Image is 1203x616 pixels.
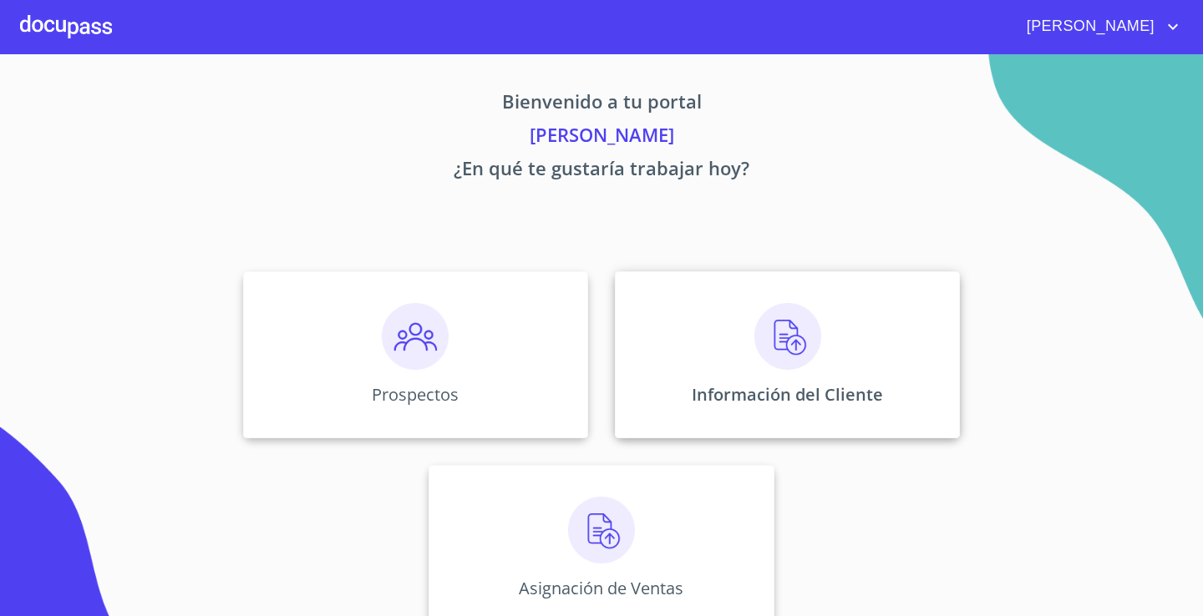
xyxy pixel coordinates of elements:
[87,88,1116,121] p: Bienvenido a tu portal
[1014,13,1163,40] span: [PERSON_NAME]
[372,383,459,406] p: Prospectos
[382,303,449,370] img: prospectos.png
[87,154,1116,188] p: ¿En qué te gustaría trabajar hoy?
[1014,13,1183,40] button: account of current user
[692,383,883,406] p: Información del Cliente
[568,497,635,563] img: carga.png
[519,577,683,599] p: Asignación de Ventas
[754,303,821,370] img: carga.png
[87,121,1116,154] p: [PERSON_NAME]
